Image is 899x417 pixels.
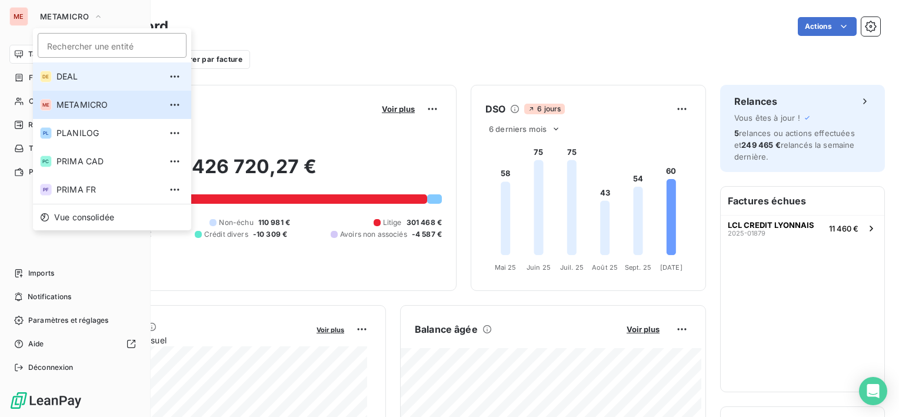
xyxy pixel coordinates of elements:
span: 11 460 € [829,224,858,233]
div: ME [9,7,28,26]
span: Voir plus [627,325,660,334]
span: -4 587 € [412,229,442,240]
span: METAMICRO [56,99,161,111]
h2: 426 720,27 € [66,155,442,190]
span: Voir plus [317,326,344,334]
span: Chiffre d'affaires mensuel [66,334,308,346]
span: Paramètres et réglages [28,315,108,326]
span: 6 jours [524,104,564,114]
h6: Balance âgée [415,322,478,336]
div: ME [40,99,52,111]
span: Tableau de bord [28,49,83,59]
h6: Relances [734,94,777,108]
span: DEAL [56,71,161,82]
div: DE [40,71,52,82]
tspan: Juin 25 [527,263,551,272]
span: Vous êtes à jour ! [734,113,800,123]
button: Voir plus [623,324,663,335]
button: Actions [798,17,857,36]
span: 5 [734,128,739,138]
tspan: Août 25 [592,263,618,272]
span: Aide [28,339,44,349]
span: Tâches [29,143,54,154]
span: Déconnexion [28,362,74,373]
button: Filtrer par facture [154,50,250,69]
span: 110 981 € [258,217,290,228]
span: Relances [28,120,59,130]
tspan: [DATE] [660,263,682,272]
span: Litige [383,217,402,228]
button: Voir plus [378,104,418,114]
tspan: Mai 25 [495,263,517,272]
span: 6 derniers mois [489,124,547,134]
span: Imports [28,268,54,279]
span: -10 309 € [253,229,287,240]
span: Notifications [28,292,71,302]
span: Non-échu [219,217,253,228]
input: placeholder [38,33,187,58]
div: PF [40,184,52,196]
button: LCL CREDIT LYONNAIS2025-0187911 460 € [721,215,884,241]
span: METAMICRO [40,12,89,21]
span: Clients [29,96,52,107]
span: PRIMA CAD [56,155,161,167]
span: Crédit divers [204,229,248,240]
h6: Factures échues [721,187,884,215]
span: Avoirs non associés [340,229,407,240]
tspan: Sept. 25 [625,263,651,272]
a: Aide [9,335,141,353]
img: Logo LeanPay [9,391,82,410]
span: 301 468 € [407,217,442,228]
span: 249 465 € [741,140,780,150]
span: Voir plus [382,104,415,114]
span: PLANILOG [56,127,161,139]
span: LCL CREDIT LYONNAIS [728,220,814,230]
div: Open Intercom Messenger [859,377,887,405]
span: Vue consolidée [54,211,114,223]
span: Factures [29,72,59,83]
tspan: Juil. 25 [560,263,584,272]
button: Voir plus [313,324,348,335]
h6: DSO [485,102,505,116]
span: Paiements [29,167,65,177]
div: PL [40,127,52,139]
div: PC [40,155,52,167]
span: PRIMA FR [56,184,161,196]
span: 2025-01879 [728,230,765,237]
span: relances ou actions effectuées et relancés la semaine dernière. [734,128,855,161]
